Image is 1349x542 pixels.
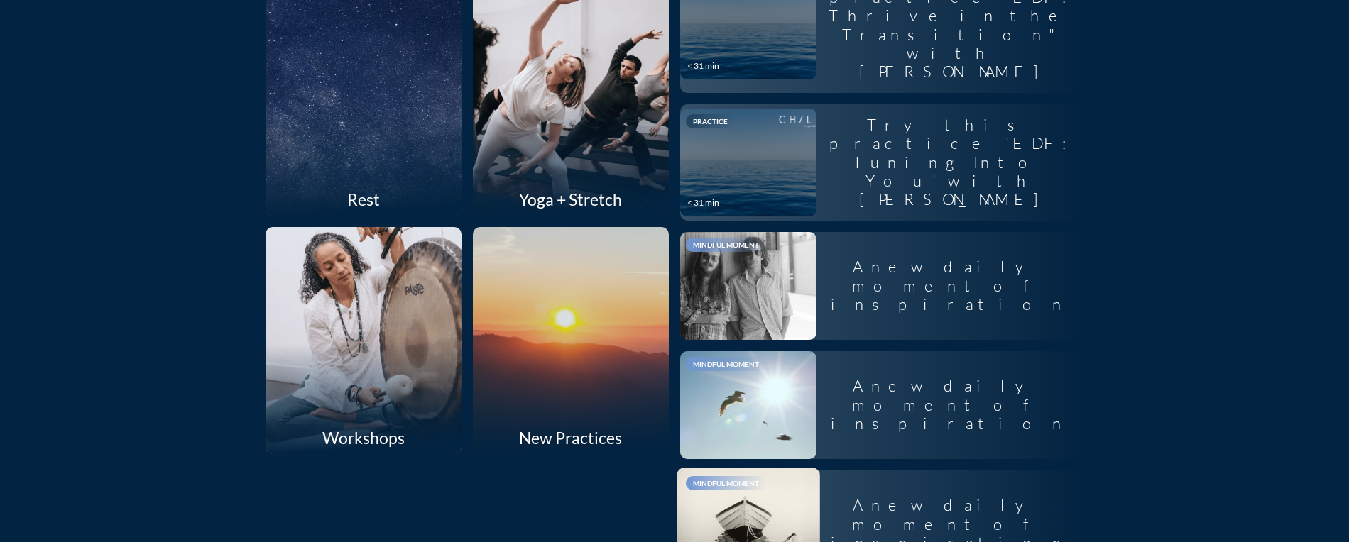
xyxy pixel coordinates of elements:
[687,198,719,208] div: < 31 min
[816,365,1084,444] div: A new daily moment of inspiration
[693,117,728,126] span: Practice
[266,183,461,216] div: Rest
[693,240,759,249] span: Mindful Moment
[266,421,461,454] div: Workshops
[473,183,669,216] div: Yoga + Stretch
[816,104,1084,221] div: Try this practice "EDF: Tuning Into You" with [PERSON_NAME]
[693,360,759,368] span: Mindful Moment
[816,246,1084,325] div: A new daily moment of inspiration
[687,61,719,71] div: < 31 min
[473,421,669,454] div: New Practices
[693,479,759,487] span: Mindful Moment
